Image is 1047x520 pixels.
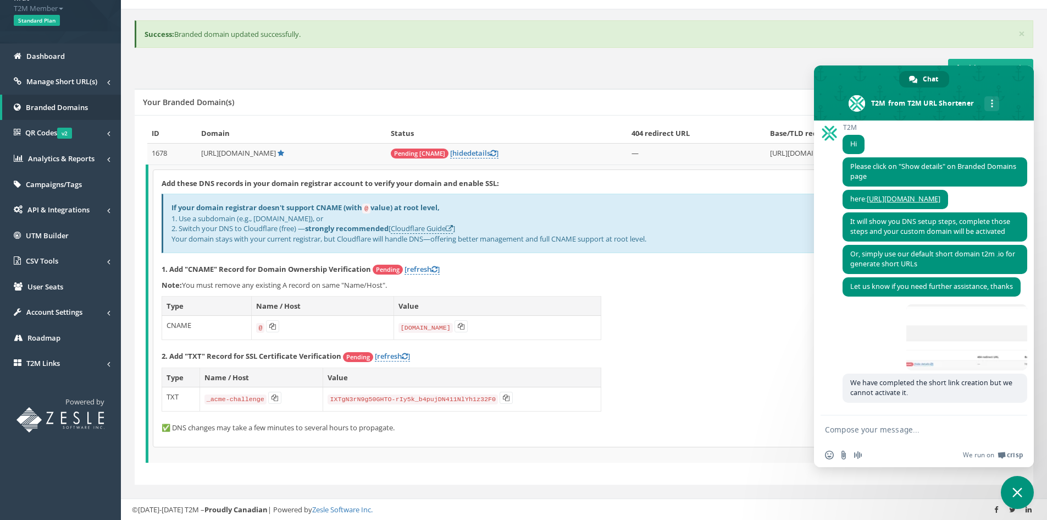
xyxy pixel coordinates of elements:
span: here: [850,194,940,204]
span: Pending [CNAME] [391,149,448,158]
span: Dashboard [26,51,65,61]
span: Pending [343,352,373,362]
strong: Add New Domain [955,63,1026,73]
code: IXTgN3rN9g50GHTO-rIy5k_b4pujDN411NlYh1z32F0 [328,395,498,404]
span: It will show you DNS setup steps, complete those steps and your custom domain will be activated [850,217,1010,236]
span: Crisp [1007,451,1023,459]
button: × [1018,28,1025,40]
div: Chat [899,71,949,87]
td: TXT [162,387,200,412]
code: _acme-challenge [204,395,267,404]
span: UTM Builder [26,231,69,240]
th: 404 redirect URL [627,124,766,143]
span: API & Integrations [27,205,90,215]
span: Account Settings [26,307,82,317]
span: Branded Domains [26,102,88,112]
span: We run on [963,451,994,459]
span: T2M Member [14,3,107,14]
p: ✅ DNS changes may take a few minutes to several hours to propagate. [162,423,1009,433]
a: [hidedetails] [450,148,498,158]
span: Let us know if you need further assistance, thanks [850,282,1013,291]
td: 1678 [147,143,197,165]
a: [refresh] [405,264,440,275]
span: Insert an emoji [825,451,834,459]
th: Status [386,124,627,143]
th: ID [147,124,197,143]
a: [URL][DOMAIN_NAME] [867,194,940,204]
span: Campaigns/Tags [26,179,82,189]
a: Default [278,148,284,158]
a: Cloudflare Guide [391,223,453,234]
a: Zesle Software Inc. [312,505,373,514]
span: T2M Links [26,358,60,368]
div: 1. Use a subdomain (e.g., [DOMAIN_NAME]), or 2. Switch your DNS to Cloudflare (free) — [ ] Your d... [162,194,1009,253]
td: [URL][DOMAIN_NAME] [766,143,950,165]
b: Note: [162,280,182,290]
th: Domain [197,124,386,143]
span: Pending [373,265,403,275]
span: Please click on "Show details" on Branded Domains page [850,162,1016,181]
th: Type [162,368,200,387]
span: CSV Tools [26,256,58,266]
strong: Proudly Canadian [204,505,268,514]
strong: 2. Add "TXT" Record for SSL Certificate Verification [162,351,341,361]
code: @ [256,323,264,333]
th: Type [162,296,252,316]
strong: Add these DNS records in your domain registrar account to verify your domain and enable SSL: [162,178,499,188]
span: Send a file [839,451,848,459]
div: ©[DATE]-[DATE] T2M – | Powered by [132,505,1036,515]
code: [DOMAIN_NAME] [398,323,453,333]
b: Success: [145,29,174,39]
span: QR Codes [25,128,72,138]
span: Roadmap [27,333,60,343]
td: CNAME [162,316,252,340]
b: If your domain registrar doesn't support CNAME (with value) at root level, [171,202,440,212]
span: v2 [57,128,72,139]
span: Powered by [65,397,104,407]
div: Branded domain updated successfully. [135,20,1033,48]
div: Close chat [1001,476,1034,509]
span: T2M [843,124,865,132]
span: We have completed the short link creation but we cannot activate it. [850,378,1012,397]
span: Audio message [854,451,862,459]
textarea: Compose your message... [825,425,999,435]
span: Standard Plan [14,15,60,26]
span: Or, simply use our default short domain t2m .io for generate short URLs [850,249,1015,269]
td: — [627,143,766,165]
strong: 1. Add "CNAME" Record for Domain Ownership Verification [162,264,371,274]
span: [URL][DOMAIN_NAME] [201,148,276,158]
span: Hi [850,139,857,149]
b: strongly recommended [305,223,389,233]
a: [refresh] [375,351,410,362]
th: Base/TLD redirect URL [766,124,950,143]
a: We run onCrisp [963,451,1023,459]
th: Name / Host [200,368,323,387]
span: Analytics & Reports [28,154,95,163]
span: User Seats [27,282,63,292]
th: Value [323,368,601,387]
img: T2M URL Shortener powered by Zesle Software Inc. [16,407,104,433]
span: Manage Short URL(s) [26,76,97,86]
div: More channels [984,96,999,111]
a: Add New Domain [948,59,1033,78]
span: Chat [923,71,938,87]
code: @ [362,204,370,214]
p: You must remove any existing A record on same "Name/Host". [162,280,1009,291]
th: Name / Host [252,296,394,316]
th: Value [394,296,601,316]
span: hide [452,148,467,158]
h5: Your Branded Domain(s) [143,98,234,106]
